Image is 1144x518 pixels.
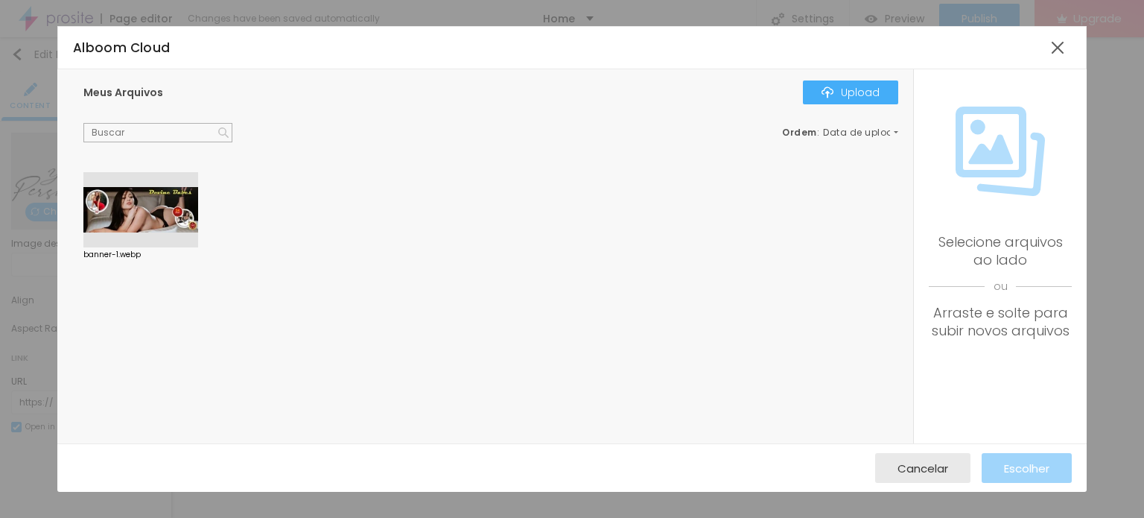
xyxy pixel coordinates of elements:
[929,233,1072,340] div: Selecione arquivos ao lado Arraste e solte para subir novos arquivos
[823,128,900,137] span: Data de upload
[803,80,898,104] button: IconeUpload
[822,86,880,98] div: Upload
[875,453,970,483] button: Cancelar
[782,128,898,137] div: :
[1004,462,1049,475] span: Escolher
[782,126,817,139] span: Ordem
[73,39,171,57] span: Alboom Cloud
[956,107,1045,196] img: Icone
[83,251,198,259] div: banner-1.webp
[822,86,833,98] img: Icone
[897,462,948,475] span: Cancelar
[83,123,232,142] input: Buscar
[982,453,1072,483] button: Escolher
[83,85,163,100] span: Meus Arquivos
[218,127,229,138] img: Icone
[929,269,1072,304] span: ou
